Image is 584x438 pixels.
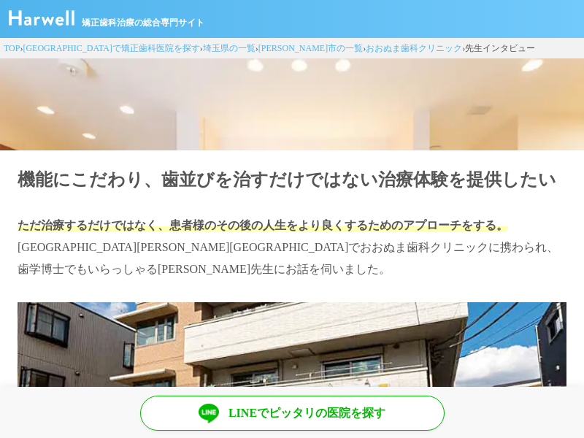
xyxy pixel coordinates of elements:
[18,166,566,193] h1: 機能にこだわり、歯並びを治すだけではない治療体験を提供したい
[18,219,508,231] span: ただ治療するだけではなく、患者様のその後の人生をより良くするためのアプローチをする。
[140,396,445,431] a: LINEでピッタリの医院を探す
[258,43,363,53] a: [PERSON_NAME]市の一覧
[23,43,199,53] a: [GEOGRAPHIC_DATA]で矯正歯科医院を探す
[82,16,204,29] span: 矯正歯科治療の総合専門サイト
[366,43,462,53] a: おおぬま歯科クリニック
[18,215,566,280] p: [GEOGRAPHIC_DATA][PERSON_NAME][GEOGRAPHIC_DATA]でおおぬま歯科クリニックに携わられ、歯学博士でもいらっしゃる[PERSON_NAME]先生にお話を伺...
[9,10,74,26] img: ハーウェル
[465,43,535,53] span: 先生インタビュー
[9,15,74,28] a: ハーウェル
[203,43,255,53] a: 埼玉県の一覧
[18,302,566,419] img: 歯科医院_おおぬま歯科クリニック_外観
[4,43,20,53] a: TOP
